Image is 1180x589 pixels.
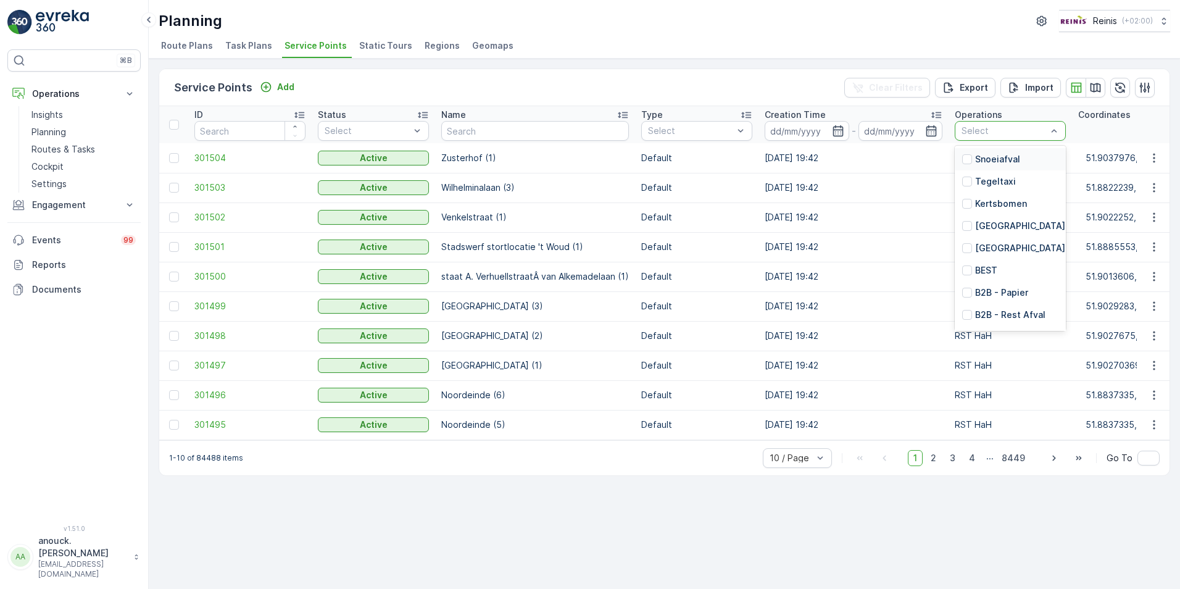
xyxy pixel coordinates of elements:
[908,450,923,466] span: 1
[161,40,213,52] span: Route Plans
[955,359,1066,372] p: RST HaH
[441,270,629,283] p: staat A. VerhuellstraatÂ van Alkemadelaan (1)
[32,88,116,100] p: Operations
[986,450,994,466] p: ...
[27,175,141,193] a: Settings
[844,78,930,98] button: Clear Filters
[641,270,752,283] p: Default
[169,183,179,193] div: Toggle Row Selected
[27,158,141,175] a: Cockpit
[194,300,305,312] a: 301499
[194,270,305,283] a: 301500
[360,389,388,401] p: Active
[318,328,429,343] button: Active
[641,109,663,121] p: Type
[318,299,429,314] button: Active
[194,330,305,342] a: 301498
[27,123,141,141] a: Planning
[975,286,1028,299] p: B2B - Papier
[441,182,629,194] p: Wilhelminalaan (3)
[194,389,305,401] span: 301496
[441,419,629,431] p: Noordeinde (5)
[1059,10,1170,32] button: Reinis(+02:00)
[935,78,995,98] button: Export
[27,141,141,158] a: Routes & Tasks
[758,143,949,173] td: [DATE] 19:42
[996,450,1031,466] span: 8449
[765,121,849,141] input: dd/mm/yyyy
[1025,81,1053,94] p: Import
[194,241,305,253] span: 301501
[194,359,305,372] a: 301497
[641,330,752,342] p: Default
[975,220,1065,232] p: [GEOGRAPHIC_DATA]
[441,330,629,342] p: [GEOGRAPHIC_DATA] (2)
[648,125,733,137] p: Select
[641,241,752,253] p: Default
[277,81,294,93] p: Add
[318,417,429,432] button: Active
[975,153,1020,165] p: Snoeiafval
[32,283,136,296] p: Documents
[360,182,388,194] p: Active
[169,453,243,463] p: 1-10 of 84488 items
[955,389,1066,401] p: RST HaH
[194,211,305,223] a: 301502
[169,331,179,341] div: Toggle Row Selected
[641,300,752,312] p: Default
[641,152,752,164] p: Default
[758,173,949,203] td: [DATE] 19:42
[359,40,412,52] span: Static Tours
[169,301,179,311] div: Toggle Row Selected
[174,79,252,96] p: Service Points
[225,40,272,52] span: Task Plans
[925,450,942,466] span: 2
[975,309,1045,321] p: B2B - Rest Afval
[858,121,943,141] input: dd/mm/yyyy
[318,358,429,373] button: Active
[7,277,141,302] a: Documents
[32,199,116,211] p: Engagement
[7,253,141,277] a: Reports
[169,153,179,163] div: Toggle Row Selected
[7,525,141,532] span: v 1.51.0
[441,389,629,401] p: Noordeinde (6)
[441,211,629,223] p: Venkelstraat (1)
[7,10,32,35] img: logo
[360,330,388,342] p: Active
[765,109,826,121] p: Creation Time
[7,81,141,106] button: Operations
[869,81,923,94] p: Clear Filters
[123,235,133,245] p: 99
[194,419,305,431] a: 301495
[758,351,949,380] td: [DATE] 19:42
[159,11,222,31] p: Planning
[7,193,141,217] button: Engagement
[360,300,388,312] p: Active
[318,269,429,284] button: Active
[7,228,141,253] a: Events99
[425,40,460,52] span: Regions
[36,10,89,35] img: logo_light-DOdMpM7g.png
[27,106,141,123] a: Insights
[1078,109,1131,121] p: Coordinates
[360,270,388,283] p: Active
[758,232,949,262] td: [DATE] 19:42
[360,241,388,253] p: Active
[975,175,1016,188] p: Tegeltaxi
[472,40,513,52] span: Geomaps
[194,152,305,164] span: 301504
[758,262,949,291] td: [DATE] 19:42
[758,380,949,410] td: [DATE] 19:42
[641,359,752,372] p: Default
[1000,78,1061,98] button: Import
[169,242,179,252] div: Toggle Row Selected
[758,410,949,440] td: [DATE] 19:42
[169,390,179,400] div: Toggle Row Selected
[641,419,752,431] p: Default
[441,241,629,253] p: Stadswerf stortlocatie 't Woud (1)
[194,121,305,141] input: Search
